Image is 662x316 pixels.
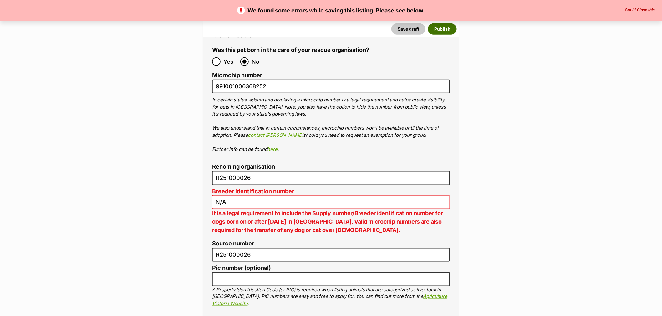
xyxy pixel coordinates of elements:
[212,188,450,195] label: Breeder identification number
[212,209,450,234] p: It is a legal requirement to include the Supply number/Breeder identification number for dogs bor...
[391,23,425,35] button: Save draft
[212,47,369,53] label: Was this pet born in the care of your rescue organisation?
[267,146,278,152] a: here
[212,164,450,170] label: Rehoming organisation
[6,6,656,15] p: We found some errors while saving this listing. Please see below.
[623,8,658,13] button: Close the banner
[212,240,450,247] label: Source number
[212,96,450,153] p: In certain states, adding and displaying a microchip number is a legal requirement and helps crea...
[428,23,457,35] button: Publish
[252,57,265,66] span: No
[248,132,303,138] a: contact [PERSON_NAME]
[212,72,450,79] label: Microchip number
[223,57,237,66] span: Yes
[212,294,447,307] a: Agriculture Victoria Website
[212,286,450,308] p: A Property Identification Code (or PIC) is required when listing animals that are categorized as ...
[212,265,450,271] label: Pic number (optional)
